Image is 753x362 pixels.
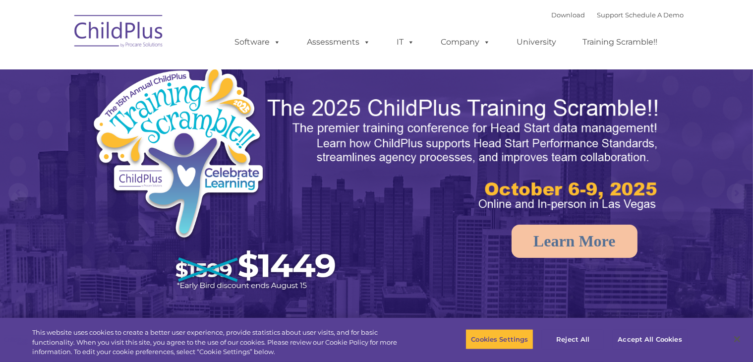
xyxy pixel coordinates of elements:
[32,328,414,357] div: This website uses cookies to create a better user experience, provide statistics about user visit...
[138,65,168,73] span: Last name
[507,32,567,52] a: University
[726,328,748,350] button: Close
[552,11,585,19] a: Download
[597,11,624,19] a: Support
[552,11,684,19] font: |
[387,32,425,52] a: IT
[69,8,169,58] img: ChildPlus by Procare Solutions
[542,329,604,350] button: Reject All
[626,11,684,19] a: Schedule A Demo
[573,32,668,52] a: Training Scramble!!
[138,106,180,114] span: Phone number
[431,32,501,52] a: Company
[297,32,381,52] a: Assessments
[465,329,533,350] button: Cookies Settings
[612,329,687,350] button: Accept All Cookies
[225,32,291,52] a: Software
[512,225,637,258] a: Learn More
